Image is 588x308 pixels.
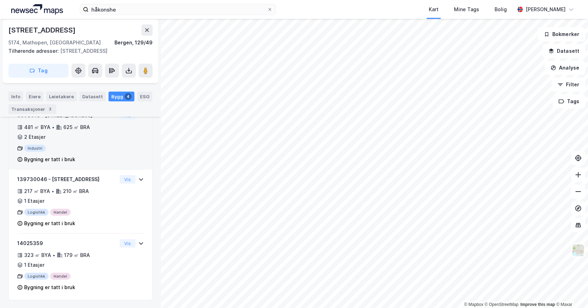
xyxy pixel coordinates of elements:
button: Datasett [542,44,585,58]
button: Bokmerker [538,27,585,41]
button: Tags [553,94,585,108]
div: 2 Etasjer [24,133,45,141]
div: 625 ㎡ BRA [63,123,90,131]
div: 323 ㎡ BYA [24,251,51,259]
a: Improve this map [520,302,555,307]
div: • [52,124,55,130]
div: Bygning er tatt i bruk [24,219,75,228]
div: 139730046 - [STREET_ADDRESS] [17,175,117,184]
div: 217 ㎡ BYA [24,187,50,195]
div: • [52,252,55,258]
div: [STREET_ADDRESS] [8,24,77,36]
div: 5174, Mathopen, [GEOGRAPHIC_DATA] [8,38,101,47]
button: Vis [120,175,135,184]
div: 210 ㎡ BRA [63,187,89,195]
div: Info [8,92,23,101]
div: 179 ㎡ BRA [64,251,90,259]
div: Bolig [495,5,507,14]
div: Kontrollprogram for chat [553,274,588,308]
div: 1 Etasjer [24,261,44,269]
div: Datasett [79,92,106,101]
input: Søk på adresse, matrikkel, gårdeiere, leietakere eller personer [89,4,267,15]
div: Transaksjoner [8,104,56,114]
a: OpenStreetMap [485,302,519,307]
div: Bygning er tatt i bruk [24,155,75,164]
button: Filter [552,78,585,92]
div: • [51,188,54,194]
div: ESG [137,92,152,101]
div: [PERSON_NAME] [526,5,566,14]
div: 481 ㎡ BYA [24,123,50,131]
button: Vis [120,239,135,248]
div: [STREET_ADDRESS] [8,47,147,55]
iframe: Chat Widget [553,274,588,308]
div: Mine Tags [454,5,479,14]
button: Tag [8,64,69,78]
div: 3 [47,106,54,113]
div: Bergen, 129/49 [114,38,153,47]
div: Bygning er tatt i bruk [24,283,75,292]
div: 1 Etasjer [24,197,44,205]
img: logo.a4113a55bc3d86da70a041830d287a7e.svg [11,4,63,15]
button: Analyse [545,61,585,75]
div: 14025359 [17,239,117,248]
img: Z [572,244,585,257]
div: Bygg [108,92,134,101]
div: Kart [429,5,439,14]
div: Eiere [26,92,43,101]
div: Leietakere [46,92,77,101]
a: Mapbox [464,302,483,307]
span: Tilhørende adresser: [8,48,60,54]
div: 4 [125,93,132,100]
